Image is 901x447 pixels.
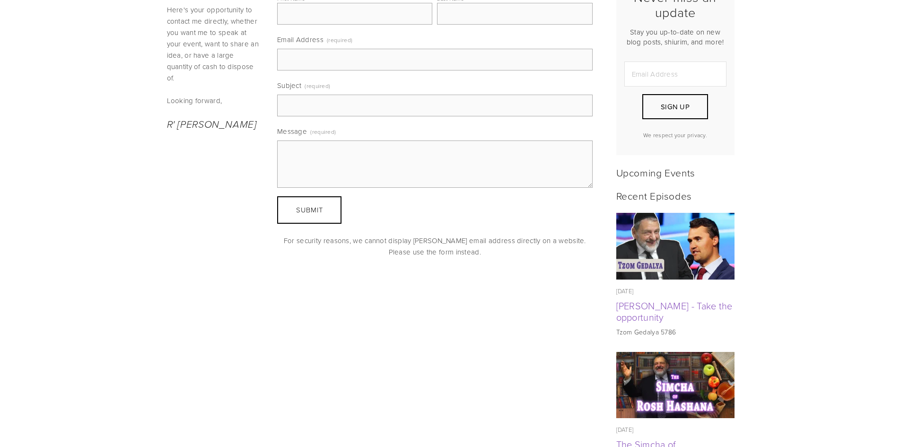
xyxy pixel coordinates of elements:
[296,205,323,215] span: Submit
[616,190,735,202] h2: Recent Episodes
[277,126,307,136] span: Message
[167,119,257,131] em: R' [PERSON_NAME]
[616,327,735,337] p: Tzom Gedalya 5786
[624,27,726,47] p: Stay you up-to-date on new blog posts, shiurim, and more!
[642,94,708,119] button: Sign Up
[277,235,593,258] p: For security reasons, we cannot display [PERSON_NAME] email address directly on a website. Please...
[167,4,262,84] p: Here's your opportunity to contact me directly, whether you want me to speak at your event, want ...
[310,125,336,139] span: (required)
[624,61,726,87] input: Email Address
[327,33,352,47] span: (required)
[616,299,733,324] a: [PERSON_NAME] - Take the opportunity
[616,167,735,178] h2: Upcoming Events
[305,79,330,93] span: (required)
[616,213,735,280] img: Tzom Gedalya - Take the opportunity
[624,131,726,139] p: We respect your privacy.
[277,80,301,90] span: Subject
[616,352,735,419] img: The Simcha of Rosh Hashana (Ep. 298)
[616,287,634,295] time: [DATE]
[277,196,341,224] button: SubmitSubmit
[616,425,634,434] time: [DATE]
[277,35,324,44] span: Email Address
[661,102,690,112] span: Sign Up
[167,95,262,106] p: Looking forward,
